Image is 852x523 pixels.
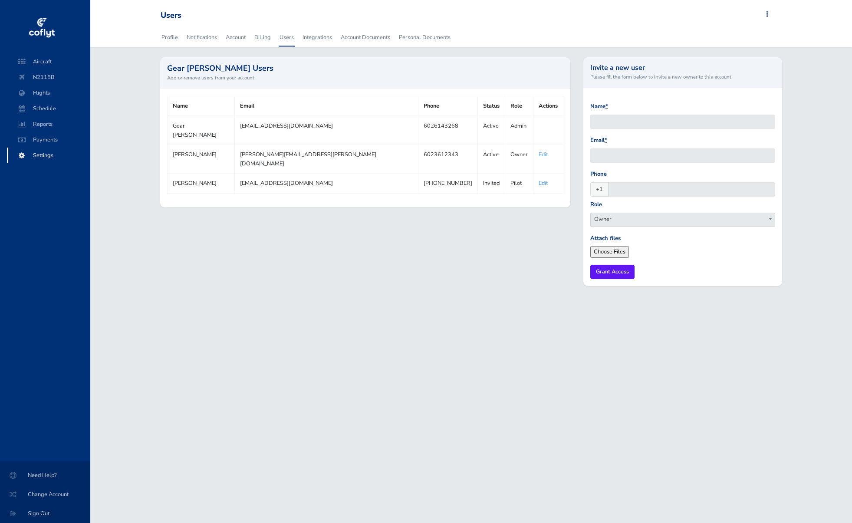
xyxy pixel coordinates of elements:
[16,69,82,85] span: N2115B
[167,74,563,82] small: Add or remove users from your account
[161,11,181,20] div: Users
[539,179,548,187] a: Edit
[478,174,505,193] td: Invited
[590,73,775,81] small: Please fill the form below to invite a new owner to this account
[235,96,418,116] th: Email
[478,116,505,145] td: Active
[279,28,295,47] a: Users
[186,28,218,47] a: Notifications
[167,64,563,72] h2: Gear [PERSON_NAME] Users
[168,96,235,116] th: Name
[591,213,775,225] span: Owner
[16,116,82,132] span: Reports
[16,54,82,69] span: Aircraft
[505,116,533,145] td: Admin
[590,170,607,179] label: Phone
[590,200,602,209] label: Role
[235,145,418,174] td: [PERSON_NAME][EMAIL_ADDRESS][PERSON_NAME][DOMAIN_NAME]
[168,145,235,174] td: [PERSON_NAME]
[418,145,478,174] td: 6023612343
[505,96,533,116] th: Role
[398,28,451,47] a: Personal Documents
[16,148,82,163] span: Settings
[590,234,621,243] label: Attach files
[590,182,609,197] span: +1
[590,64,775,71] h3: Invite a new user
[10,506,80,521] span: Sign Out
[418,174,478,193] td: [PHONE_NUMBER]
[590,102,608,111] label: Name
[27,15,56,41] img: coflyt logo
[161,28,179,47] a: Profile
[302,28,333,47] a: Integrations
[533,96,563,116] th: Actions
[225,28,247,47] a: Account
[235,174,418,193] td: [EMAIL_ADDRESS][DOMAIN_NAME]
[235,116,418,145] td: [EMAIL_ADDRESS][DOMAIN_NAME]
[590,265,635,279] input: Grant Access
[418,96,478,116] th: Phone
[505,174,533,193] td: Pilot
[590,136,607,145] label: Email
[10,487,80,502] span: Change Account
[168,116,235,145] td: Gear [PERSON_NAME]
[590,213,775,227] span: Owner
[418,116,478,145] td: 6026143268
[478,96,505,116] th: Status
[605,102,608,110] abbr: required
[168,174,235,193] td: [PERSON_NAME]
[10,467,80,483] span: Need Help?
[478,145,505,174] td: Active
[16,101,82,116] span: Schedule
[605,136,607,144] abbr: required
[16,85,82,101] span: Flights
[340,28,391,47] a: Account Documents
[539,151,548,158] a: Edit
[253,28,272,47] a: Billing
[505,145,533,174] td: Owner
[16,132,82,148] span: Payments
